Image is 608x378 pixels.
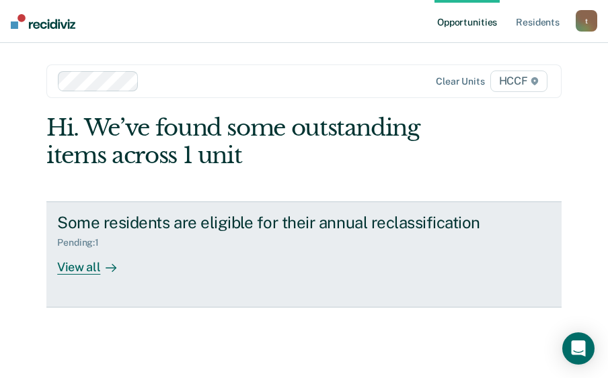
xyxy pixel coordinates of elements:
a: Some residents are eligible for their annual reclassificationPending:1View all [46,201,562,308]
div: Hi. We’ve found some outstanding items across 1 unit [46,114,458,169]
img: Recidiviz [11,14,75,29]
div: View all [57,248,132,275]
button: t [576,10,597,32]
div: Some residents are eligible for their annual reclassification [57,213,519,232]
span: HCCF [490,70,547,92]
div: Open Intercom Messenger [562,332,595,365]
div: Clear units [436,76,485,87]
div: Pending : 1 [57,237,110,248]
